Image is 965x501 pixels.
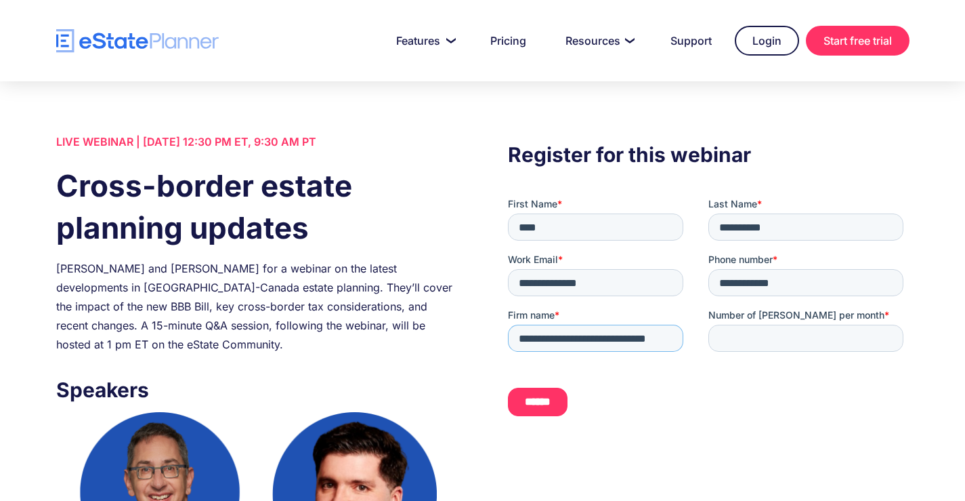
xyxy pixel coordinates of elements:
h3: Speakers [56,374,457,405]
a: Resources [549,27,647,54]
h1: Cross-border estate planning updates [56,165,457,249]
a: home [56,29,219,53]
iframe: Form 0 [508,197,909,428]
a: Login [735,26,799,56]
div: [PERSON_NAME] and [PERSON_NAME] for a webinar on the latest developments in [GEOGRAPHIC_DATA]-Can... [56,259,457,354]
a: Support [654,27,728,54]
a: Features [380,27,467,54]
a: Start free trial [806,26,909,56]
a: Pricing [474,27,542,54]
h3: Register for this webinar [508,139,909,170]
div: LIVE WEBINAR | [DATE] 12:30 PM ET, 9:30 AM PT [56,132,457,151]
